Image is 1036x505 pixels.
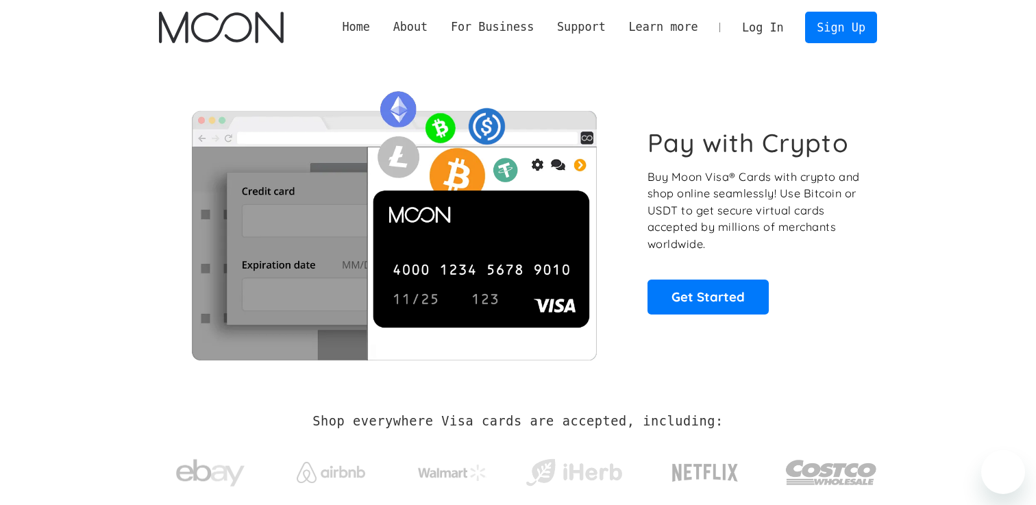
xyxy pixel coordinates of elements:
[647,127,849,158] h1: Pay with Crypto
[557,19,606,36] div: Support
[785,433,877,505] a: Costco
[159,82,628,360] img: Moon Cards let you spend your crypto anywhere Visa is accepted.
[393,19,428,36] div: About
[331,19,382,36] a: Home
[280,448,382,490] a: Airbnb
[628,19,698,36] div: Learn more
[159,12,283,43] img: Moon Logo
[297,462,365,483] img: Airbnb
[439,19,545,36] div: For Business
[402,451,504,488] a: Walmart
[644,442,767,497] a: Netflix
[159,438,261,502] a: ebay
[617,19,710,36] div: Learn more
[451,19,534,36] div: For Business
[981,450,1025,494] iframe: Button to launch messaging window
[545,19,617,36] div: Support
[671,456,739,490] img: Netflix
[730,12,795,42] a: Log In
[523,455,625,491] img: iHerb
[159,12,283,43] a: home
[523,441,625,497] a: iHerb
[647,169,862,253] p: Buy Moon Visa® Cards with crypto and shop online seamlessly! Use Bitcoin or USDT to get secure vi...
[647,280,769,314] a: Get Started
[176,452,245,495] img: ebay
[805,12,876,42] a: Sign Up
[312,414,723,429] h2: Shop everywhere Visa cards are accepted, including:
[418,465,486,481] img: Walmart
[382,19,439,36] div: About
[785,447,877,498] img: Costco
